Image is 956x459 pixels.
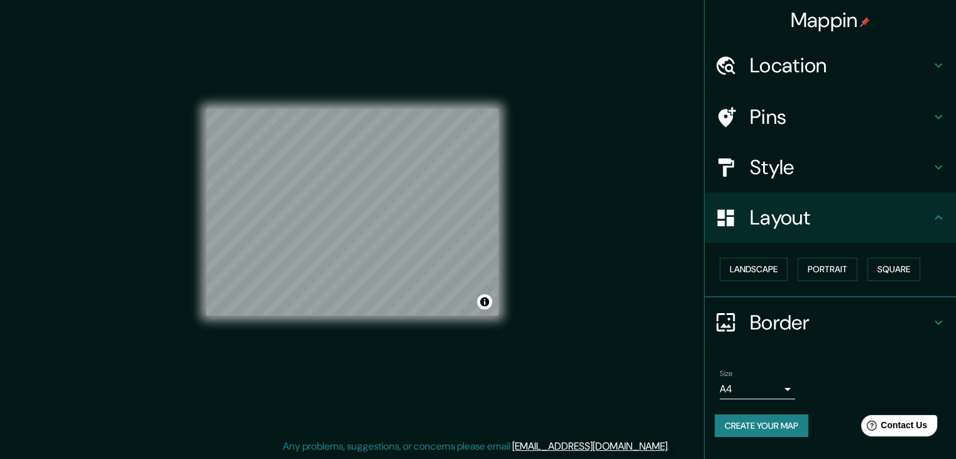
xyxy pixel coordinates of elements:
h4: Style [750,155,931,180]
h4: Pins [750,104,931,130]
h4: Layout [750,205,931,230]
div: . [671,439,674,454]
p: Any problems, suggestions, or concerns please email . [283,439,669,454]
h4: Mappin [791,8,871,33]
button: Landscape [720,258,788,281]
iframe: Help widget launcher [844,410,942,445]
div: Layout [705,192,956,243]
h4: Border [750,310,931,335]
div: Style [705,142,956,192]
canvas: Map [206,109,498,316]
button: Toggle attribution [477,294,492,309]
div: Border [705,297,956,348]
div: Pins [705,92,956,142]
button: Square [867,258,920,281]
a: [EMAIL_ADDRESS][DOMAIN_NAME] [512,440,668,453]
div: A4 [720,379,795,399]
button: Create your map [715,414,808,438]
div: . [669,439,671,454]
button: Portrait [798,258,857,281]
div: Location [705,40,956,91]
h4: Location [750,53,931,78]
img: pin-icon.png [860,17,870,27]
label: Size [720,368,733,379]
